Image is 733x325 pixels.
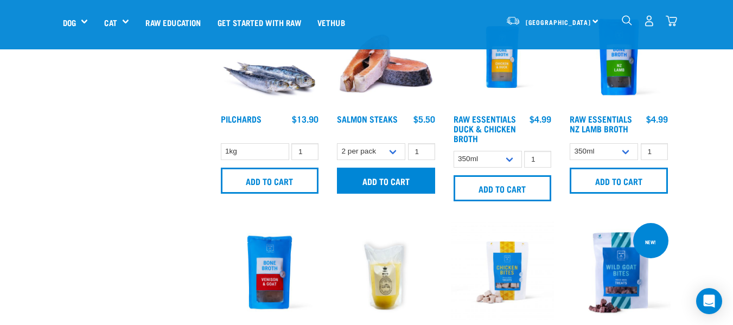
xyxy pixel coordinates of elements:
img: RE Product Shoot 2023 Nov8793 1 [451,5,554,109]
img: Raw Essentials New Zealand Lamb Bone Broth For Cats & Dogs [567,5,671,109]
div: new! [640,234,661,250]
a: Raw Essentials Duck & Chicken Broth [454,116,516,141]
img: 1148 Salmon Steaks 01 [334,5,438,109]
img: RE Product Shoot 2023 Nov8581 [451,221,554,324]
a: Pilchards [221,116,262,121]
a: Raw Essentials NZ Lamb Broth [570,116,632,131]
img: van-moving.png [506,16,520,26]
input: 1 [641,143,668,160]
div: $5.50 [413,114,435,124]
a: Get started with Raw [209,1,309,44]
a: Cat [104,16,117,29]
input: Add to cart [454,175,552,201]
img: home-icon@2x.png [666,15,677,27]
input: 1 [291,143,318,160]
input: Add to cart [337,168,435,194]
img: user.png [643,15,655,27]
input: 1 [408,143,435,160]
a: Raw Education [137,1,209,44]
a: Salmon Steaks [337,116,398,121]
input: 1 [524,151,551,168]
img: Four Whole Pilchards [218,5,322,109]
a: Vethub [309,1,353,44]
a: Dog [63,16,76,29]
div: $4.99 [646,114,668,124]
img: Raw Essentials Freeze Dried Wild Goat Bites PetTreats Product Shot [567,221,671,324]
img: home-icon-1@2x.png [622,15,632,26]
input: Add to cart [570,168,668,194]
input: Add to cart [221,168,319,194]
img: Raw Essentials Venison Goat Novel Protein Hypoallergenic Bone Broth Cats & Dogs [218,221,322,324]
div: $13.90 [292,114,318,124]
span: [GEOGRAPHIC_DATA] [526,20,591,24]
div: Open Intercom Messenger [696,288,722,314]
div: $4.99 [530,114,551,124]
